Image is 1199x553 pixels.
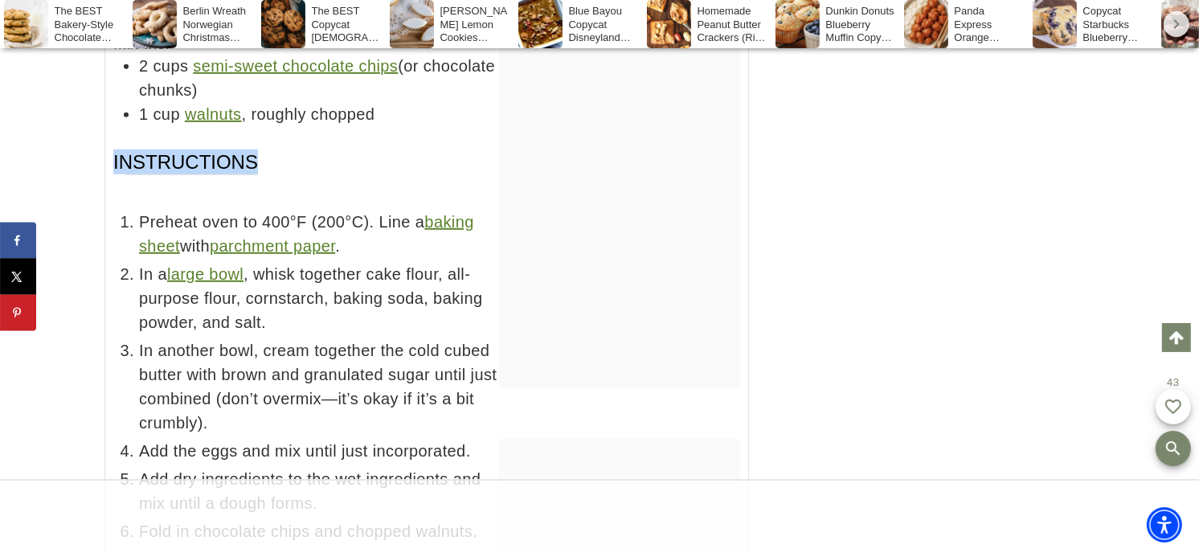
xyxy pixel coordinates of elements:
[210,237,335,255] a: parchment paper
[185,105,374,123] span: , roughly chopped
[167,265,243,283] a: large bowl
[113,150,258,200] span: Instructions
[139,105,149,123] span: 1
[1147,507,1182,543] div: Accessibility Menu
[139,210,740,258] span: Preheat oven to 400°F (200°C). Line a with .
[599,517,600,518] iframe: Advertisement
[139,213,474,255] a: baking sheet
[153,105,180,123] span: cup
[139,57,495,99] span: (or chocolate chunks)
[185,105,242,123] a: walnuts
[139,262,740,334] span: In a , whisk together cake flour, all-purpose flour, cornstarch, baking soda, baking powder, and ...
[153,57,189,75] span: cups
[1162,323,1191,352] a: Scroll to top
[139,467,740,515] span: Add dry ingredients to the wet ingredients and mix until a dough forms.
[113,35,170,52] span: Mix-Ins:
[139,439,740,463] span: Add the eggs and mix until just incorporated.
[950,261,951,262] iframe: Advertisement
[139,338,740,435] span: In another bowl, cream together the cold cubed butter with brown and granulated sugar until just ...
[193,57,398,75] a: semi-sweet chocolate chips
[139,57,149,75] span: 2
